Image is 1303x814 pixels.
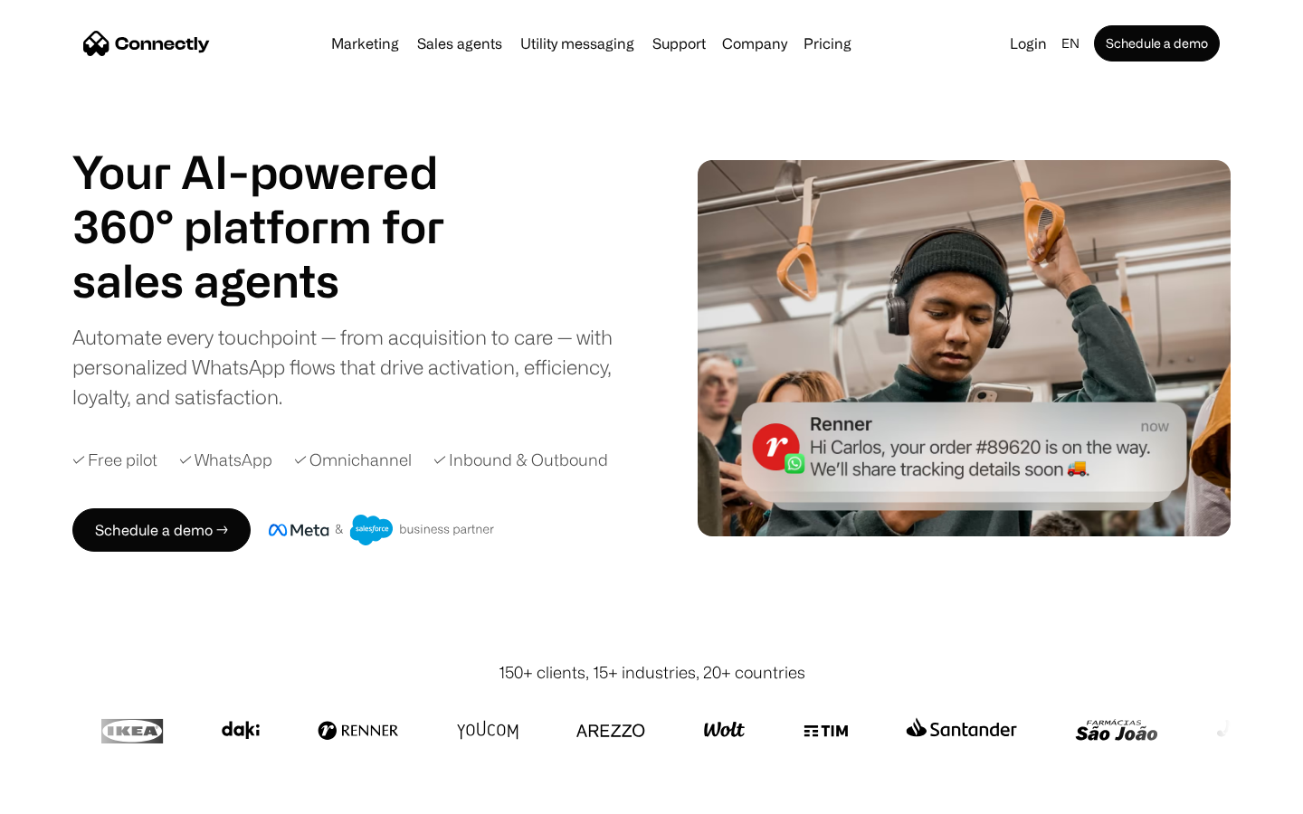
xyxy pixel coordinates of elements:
[499,660,805,685] div: 150+ clients, 15+ industries, 20+ countries
[36,782,109,808] ul: Language list
[72,253,489,308] h1: sales agents
[433,448,608,472] div: ✓ Inbound & Outbound
[269,515,495,545] img: Meta and Salesforce business partner badge.
[645,36,713,51] a: Support
[72,508,251,552] a: Schedule a demo →
[722,31,787,56] div: Company
[1061,31,1079,56] div: en
[179,448,272,472] div: ✓ WhatsApp
[294,448,412,472] div: ✓ Omnichannel
[1003,31,1054,56] a: Login
[513,36,642,51] a: Utility messaging
[796,36,859,51] a: Pricing
[410,36,509,51] a: Sales agents
[324,36,406,51] a: Marketing
[1094,25,1220,62] a: Schedule a demo
[72,322,642,412] div: Automate every touchpoint — from acquisition to care — with personalized WhatsApp flows that driv...
[72,145,489,253] h1: Your AI-powered 360° platform for
[18,781,109,808] aside: Language selected: English
[72,448,157,472] div: ✓ Free pilot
